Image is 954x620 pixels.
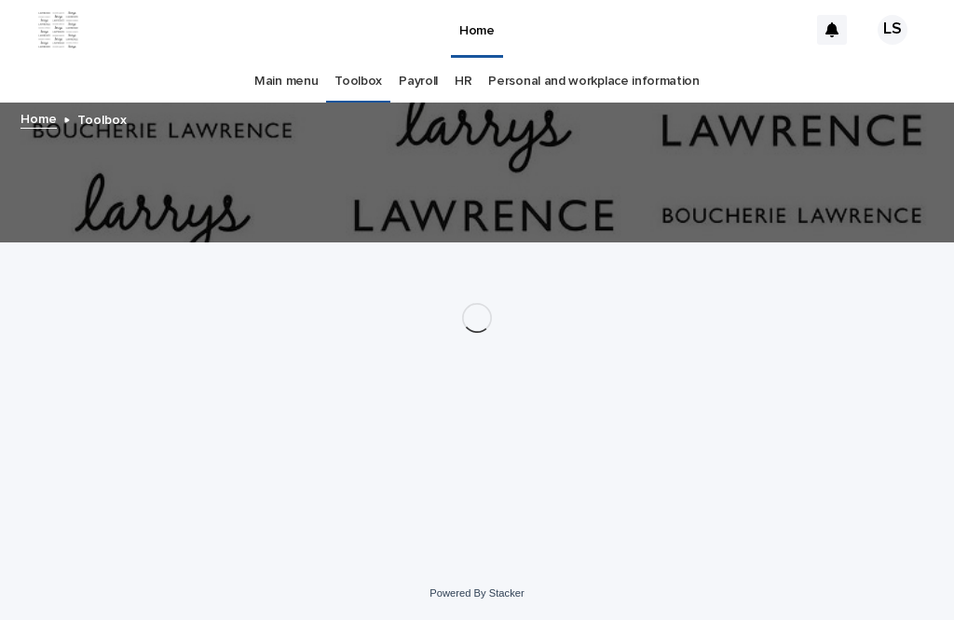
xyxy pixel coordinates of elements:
a: Personal and workplace information [488,60,699,103]
img: ZpJWbK78RmCi9E4bZOpa [37,11,79,48]
a: Main menu [254,60,318,103]
p: Toolbox [77,108,127,129]
div: LS [878,15,907,45]
a: Powered By Stacker [429,587,524,599]
a: Toolbox [334,60,382,103]
a: Home [20,107,57,129]
a: HR [455,60,471,103]
a: Payroll [399,60,438,103]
